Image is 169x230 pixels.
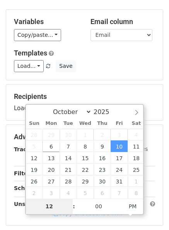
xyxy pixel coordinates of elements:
span: October 17, 2025 [111,152,128,164]
span: October 25, 2025 [128,164,145,175]
button: Save [56,60,76,72]
span: November 8, 2025 [128,187,145,199]
span: October 10, 2025 [111,140,128,152]
span: November 4, 2025 [60,187,77,199]
h5: Advanced [14,133,155,141]
span: October 30, 2025 [94,175,111,187]
div: Loading... [14,92,155,112]
strong: Filters [14,170,34,176]
span: November 3, 2025 [43,187,60,199]
span: Fri [111,121,128,126]
span: Mon [43,121,60,126]
span: September 30, 2025 [60,129,77,140]
span: October 12, 2025 [26,152,43,164]
a: Copy unsubscribe link [52,210,122,217]
span: Sun [26,121,43,126]
a: Templates [14,49,47,57]
span: October 22, 2025 [77,164,94,175]
span: October 7, 2025 [60,140,77,152]
span: October 15, 2025 [77,152,94,164]
input: Hour [26,199,73,214]
span: October 21, 2025 [60,164,77,175]
span: Wed [77,121,94,126]
span: Click to toggle [122,199,143,214]
span: October 31, 2025 [111,175,128,187]
span: Thu [94,121,111,126]
iframe: Chat Widget [130,193,169,230]
a: Load... [14,60,44,72]
h5: Email column [90,17,155,26]
span: October 14, 2025 [60,152,77,164]
span: November 6, 2025 [94,187,111,199]
span: October 3, 2025 [111,129,128,140]
span: October 28, 2025 [60,175,77,187]
span: October 9, 2025 [94,140,111,152]
span: October 24, 2025 [111,164,128,175]
span: October 8, 2025 [77,140,94,152]
span: November 7, 2025 [111,187,128,199]
input: Year [92,108,119,116]
strong: Tracking [14,146,40,152]
span: November 1, 2025 [128,175,145,187]
span: October 18, 2025 [128,152,145,164]
strong: Schedule [14,185,42,191]
span: October 29, 2025 [77,175,94,187]
span: October 19, 2025 [26,164,43,175]
span: September 29, 2025 [43,129,60,140]
span: October 16, 2025 [94,152,111,164]
span: November 5, 2025 [77,187,94,199]
span: October 20, 2025 [43,164,60,175]
span: October 27, 2025 [43,175,60,187]
span: October 26, 2025 [26,175,43,187]
a: Copy/paste... [14,29,61,41]
span: October 5, 2025 [26,140,43,152]
h5: Recipients [14,92,155,101]
span: Tue [60,121,77,126]
h5: Variables [14,17,79,26]
span: October 1, 2025 [77,129,94,140]
input: Minute [75,199,122,214]
span: October 23, 2025 [94,164,111,175]
span: September 28, 2025 [26,129,43,140]
span: October 13, 2025 [43,152,60,164]
span: October 6, 2025 [43,140,60,152]
span: October 2, 2025 [94,129,111,140]
span: October 11, 2025 [128,140,145,152]
span: November 2, 2025 [26,187,43,199]
strong: Unsubscribe [14,201,52,207]
span: : [73,199,75,214]
span: October 4, 2025 [128,129,145,140]
span: Sat [128,121,145,126]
